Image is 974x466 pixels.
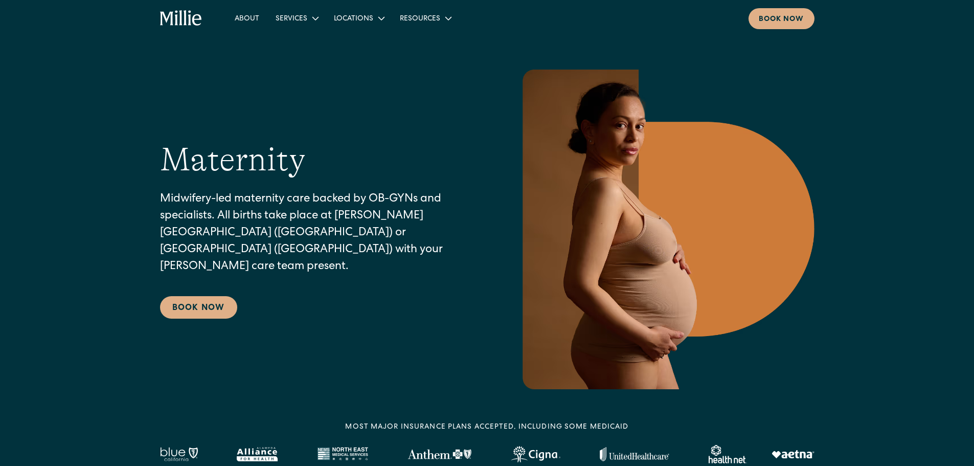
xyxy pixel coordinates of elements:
div: Services [276,14,307,25]
img: Pregnant woman in neutral underwear holding her belly, standing in profile against a warm-toned g... [516,70,814,389]
div: Resources [392,10,459,27]
img: Cigna logo [511,446,560,462]
div: Services [267,10,326,27]
div: Locations [334,14,373,25]
a: Book Now [160,296,237,319]
img: Anthem Logo [407,449,471,459]
img: Blue California logo [160,447,198,461]
div: Resources [400,14,440,25]
img: Aetna logo [772,450,814,458]
img: United Healthcare logo [600,447,669,461]
p: Midwifery-led maternity care backed by OB-GYNs and specialists. All births take place at [PERSON_... [160,191,475,276]
a: home [160,10,202,27]
img: North East Medical Services logo [317,447,368,461]
div: Book now [759,14,804,25]
div: Locations [326,10,392,27]
a: About [226,10,267,27]
img: Alameda Alliance logo [237,447,277,461]
img: Healthnet logo [709,445,747,463]
h1: Maternity [160,140,305,180]
a: Book now [749,8,814,29]
div: MOST MAJOR INSURANCE PLANS ACCEPTED, INCLUDING some MEDICAID [345,422,628,433]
